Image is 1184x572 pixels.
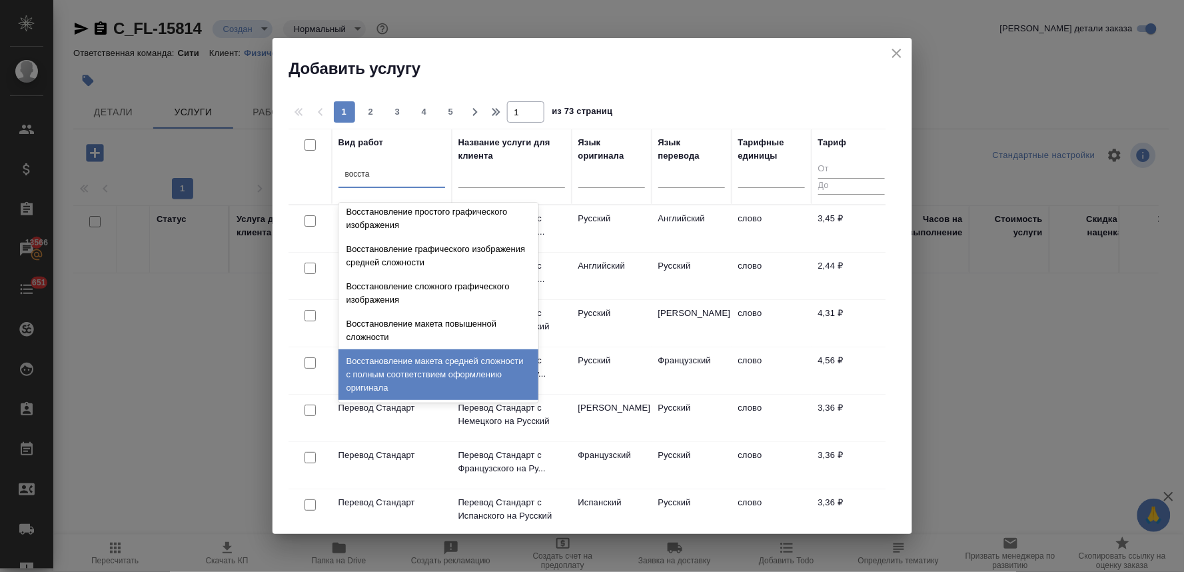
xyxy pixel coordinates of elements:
input: От [818,161,885,178]
p: Перевод Стандарт [338,401,445,415]
span: 3 [387,105,408,119]
div: Вид работ [338,136,384,149]
td: 4,31 ₽ [812,300,891,347]
h2: Добавить услугу [289,58,912,79]
div: Язык перевода [658,136,725,163]
td: Русский [652,395,732,441]
td: слово [732,205,812,252]
td: 3,45 ₽ [812,205,891,252]
td: Русский [572,205,652,252]
span: 4 [414,105,435,119]
td: слово [732,347,812,394]
td: Русский [572,347,652,394]
td: Русский [652,253,732,299]
div: Восстановление графического изображения средней сложности [338,237,538,275]
td: Русский [572,300,652,347]
td: Английский [652,205,732,252]
td: слово [732,489,812,536]
p: Перевод Стандарт [338,496,445,509]
span: из 73 страниц [552,103,613,123]
td: Испанский [572,489,652,536]
button: 2 [360,101,382,123]
td: 4,56 ₽ [812,347,891,394]
button: 3 [387,101,408,123]
td: Русский [652,489,732,536]
td: слово [732,300,812,347]
div: Восстановление макета повышенной сложности [338,312,538,349]
p: Перевод Стандарт с Французского на Ру... [458,449,565,475]
div: Восстановление сложного графического изображения [338,275,538,312]
td: 3,36 ₽ [812,442,891,489]
td: [PERSON_NAME] [652,300,732,347]
div: Название услуги для клиента [458,136,565,163]
td: 3,36 ₽ [812,489,891,536]
td: Русский [652,442,732,489]
button: 5 [440,101,462,123]
td: 2,44 ₽ [812,253,891,299]
td: Французский [652,347,732,394]
div: Тариф [818,136,847,149]
div: Восстановление макета средней сложности с полным соответствием оформлению оригинала [338,349,538,400]
td: 3,36 ₽ [812,395,891,441]
span: 2 [360,105,382,119]
td: Английский [572,253,652,299]
td: слово [732,253,812,299]
p: Перевод Стандарт [338,449,445,462]
button: close [887,43,907,63]
p: Перевод Стандарт с Испанского на Русский [458,496,565,523]
p: Перевод Стандарт с Немецкого на Русский [458,401,565,428]
input: До [818,178,885,195]
td: [PERSON_NAME] [572,395,652,441]
td: Французский [572,442,652,489]
span: 5 [440,105,462,119]
div: Восстановление простого графического изображения [338,200,538,237]
td: слово [732,442,812,489]
td: слово [732,395,812,441]
button: 4 [414,101,435,123]
div: Тарифные единицы [738,136,805,163]
div: Язык оригинала [578,136,645,163]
